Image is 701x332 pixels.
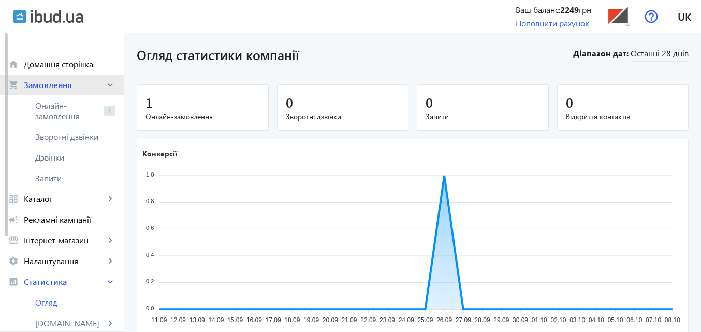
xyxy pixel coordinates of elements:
tspan: 07.10 [646,316,661,324]
mat-icon: shopping_cart [8,80,19,90]
span: Онлайн-замовлення [35,100,100,121]
tspan: 25.09 [417,316,433,324]
div: Ваш баланс: грн [516,4,591,16]
span: Огляд [35,297,115,308]
span: 0 [566,94,573,111]
tspan: 24.09 [399,316,414,324]
mat-icon: settings [8,256,19,266]
h1: Огляд статистики компанії [137,46,572,64]
span: Дзвінки [35,152,115,163]
span: 1 [104,106,115,116]
tspan: 23.09 [379,316,395,324]
mat-icon: analytics [8,277,19,287]
span: Зворотні дзвінки [286,111,400,122]
span: 0 [286,94,293,111]
mat-icon: keyboard_arrow_right [105,318,115,328]
tspan: 06.10 [626,316,642,324]
mat-icon: keyboard_arrow_right [105,80,115,90]
tspan: 03.10 [569,316,585,324]
mat-icon: keyboard_arrow_right [105,256,115,266]
img: help.svg [645,10,658,23]
tspan: 16.09 [246,316,262,324]
tspan: 0.2 [146,278,154,284]
tspan: 26.09 [436,316,452,324]
span: 1 [145,94,153,111]
tspan: 1.0 [146,171,154,177]
tspan: 01.10 [532,316,547,324]
tspan: 02.10 [550,316,566,324]
span: 0 [426,94,433,111]
span: [DOMAIN_NAME] [35,318,105,328]
mat-icon: keyboard_arrow_right [105,194,115,204]
span: Статистика [24,277,105,287]
span: Зворотні дзвінки [35,132,104,142]
text: Конверсії [142,148,178,158]
span: Запити [35,173,115,183]
span: Рекламні кампанії [24,214,115,225]
span: Домашня сторінка [24,59,115,69]
mat-icon: grid_view [8,194,19,204]
span: Замовлення [24,80,105,90]
tspan: 22.09 [360,316,376,324]
tspan: 11.09 [151,316,167,324]
tspan: 27.09 [456,316,471,324]
tspan: 0.6 [146,224,154,230]
mat-icon: campaign [8,214,19,225]
a: Поповнити рахунок [516,18,589,28]
tspan: 13.09 [189,316,205,324]
tspan: 29.09 [493,316,509,324]
span: Запити [426,111,540,122]
span: Налаштування [24,256,105,266]
tspan: 15.09 [227,316,243,324]
span: Онлайн-замовлення [145,111,260,122]
b: 2249 [560,4,579,15]
tspan: 0.4 [146,251,154,257]
tspan: 30.09 [513,316,528,324]
b: Діапазон дат: [572,48,629,59]
tspan: 28.09 [475,316,490,324]
tspan: 04.10 [589,316,604,324]
tspan: 12.09 [170,316,186,324]
tspan: 20.09 [323,316,338,324]
img: 132968d0fbc2610090863634432320-5cf720f3a7.jpg [607,5,630,28]
span: Відкриття контактів [566,111,680,122]
tspan: 05.10 [608,316,623,324]
span: Інтернет-магазин [24,235,105,246]
tspan: 17.09 [266,316,281,324]
span: uk [678,10,691,23]
img: ibud_text.svg [31,10,83,23]
span: Останні 28 днів [631,48,689,62]
mat-icon: storefront [8,235,19,246]
mat-icon: keyboard_arrow_right [105,277,115,287]
tspan: 14.09 [208,316,224,324]
span: Каталог [24,194,105,204]
tspan: 21.09 [342,316,357,324]
img: ibud.svg [13,10,26,23]
tspan: 19.09 [303,316,319,324]
tspan: 0.8 [146,198,154,204]
mat-icon: keyboard_arrow_right [105,235,115,246]
mat-icon: home [8,59,19,69]
tspan: 18.09 [284,316,300,324]
tspan: 0.0 [146,305,154,311]
tspan: 08.10 [665,316,680,324]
